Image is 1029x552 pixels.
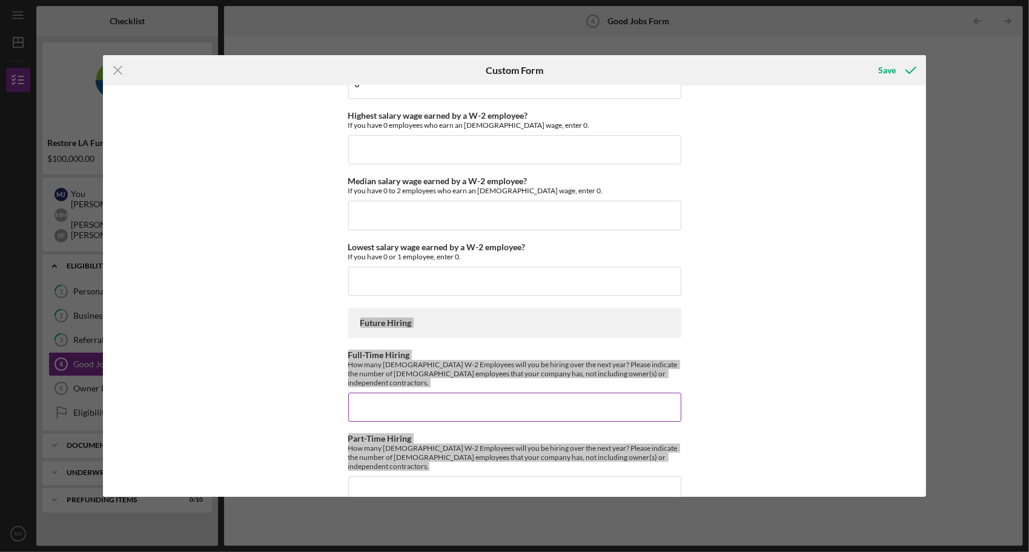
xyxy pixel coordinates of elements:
[348,110,528,121] label: Highest salary wage earned by a W-2 employee?
[348,186,681,195] div: If you have 0 to 2 employees who earn an [DEMOGRAPHIC_DATA] wage, enter 0.
[878,58,896,82] div: Save
[360,318,669,328] div: Future Hiring
[348,360,681,387] div: How many [DEMOGRAPHIC_DATA] W-2 Employees will you be hiring over the next year? Please indicate ...
[348,121,681,130] div: If you have 0 employees who earn an [DEMOGRAPHIC_DATA] wage, enter 0.
[348,252,681,261] div: If you have 0 or 1 employee, enter 0.
[348,433,412,444] label: Part-Time Hiring
[348,242,526,252] label: Lowest salary wage earned by a W-2 employee?
[348,444,681,471] div: How many [DEMOGRAPHIC_DATA] W-2 Employees will you be hiring over the next year? Please indicate ...
[486,65,543,76] h6: Custom Form
[866,58,926,82] button: Save
[348,176,528,186] label: Median salary wage earned by a W-2 employee?
[348,350,410,360] label: Full-Time Hiring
